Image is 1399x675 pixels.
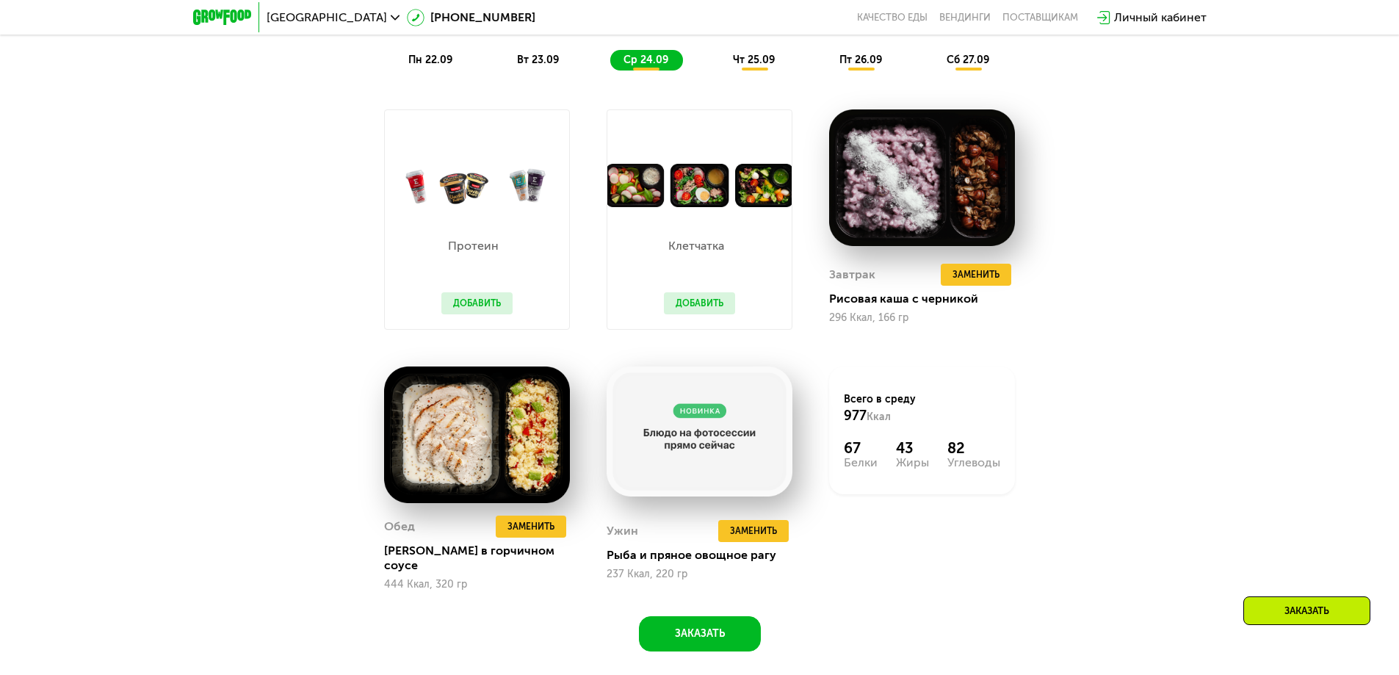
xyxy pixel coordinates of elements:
a: Вендинги [939,12,991,24]
div: 82 [947,439,1000,457]
span: Ккал [867,411,891,423]
p: Клетчатка [664,240,728,252]
div: Личный кабинет [1114,9,1207,26]
div: Заказать [1243,596,1370,625]
div: 67 [844,439,878,457]
div: 43 [896,439,929,457]
a: Качество еды [857,12,928,24]
div: Углеводы [947,457,1000,469]
span: [GEOGRAPHIC_DATA] [267,12,387,24]
span: пн 22.09 [408,54,452,66]
span: сб 27.09 [947,54,989,66]
div: Всего в среду [844,392,1000,425]
button: Заменить [941,264,1011,286]
button: Добавить [441,292,513,314]
button: Заменить [718,520,789,542]
button: Заменить [496,516,566,538]
div: Рыба и пряное овощное рагу [607,548,804,563]
div: Рисовая каша с черникой [829,292,1027,306]
div: Ужин [607,520,638,542]
span: Заменить [730,524,777,538]
a: [PHONE_NUMBER] [407,9,535,26]
span: чт 25.09 [733,54,775,66]
div: Белки [844,457,878,469]
div: Жиры [896,457,929,469]
div: поставщикам [1002,12,1078,24]
button: Добавить [664,292,735,314]
span: 977 [844,408,867,424]
span: Заменить [507,519,554,534]
div: [PERSON_NAME] в горчичном соусе [384,544,582,573]
span: ср 24.09 [623,54,668,66]
div: Обед [384,516,415,538]
span: вт 23.09 [517,54,559,66]
p: Протеин [441,240,505,252]
button: Заказать [639,616,761,651]
div: 237 Ккал, 220 гр [607,568,792,580]
span: Заменить [952,267,999,282]
div: 444 Ккал, 320 гр [384,579,570,591]
span: пт 26.09 [839,54,882,66]
div: 296 Ккал, 166 гр [829,312,1015,324]
div: Завтрак [829,264,875,286]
